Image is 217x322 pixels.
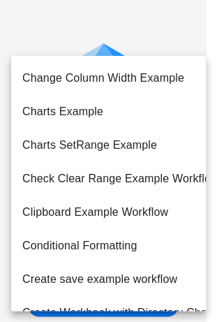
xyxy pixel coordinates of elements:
[11,196,206,229] li: Clipboard Example Workflow
[11,61,206,95] li: Change Column Width Example
[11,162,206,196] li: Check Clear Range Example Workflow
[11,229,206,263] li: Conditional Formatting
[11,129,206,162] li: Charts SetRange Example
[11,263,206,296] li: Create save example workflow
[11,95,206,129] li: Charts Example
